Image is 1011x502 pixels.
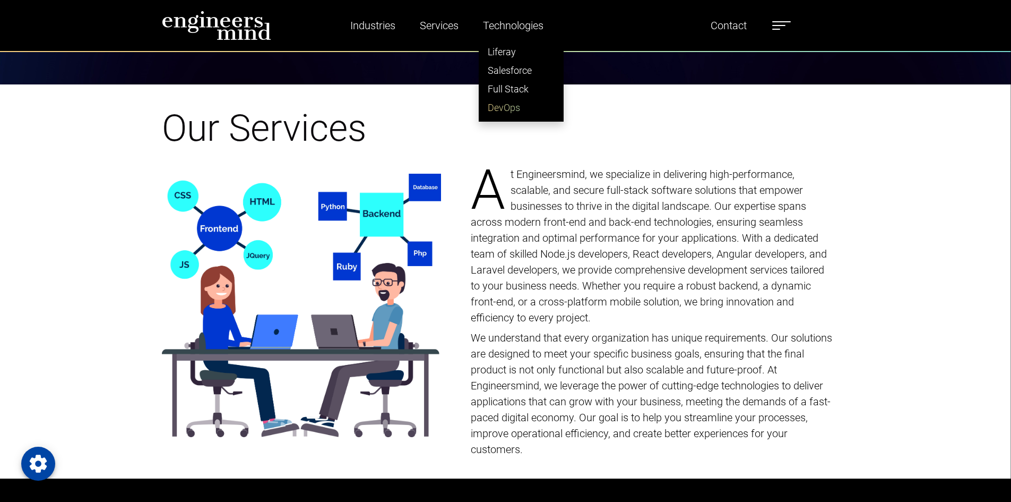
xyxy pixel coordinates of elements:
a: Full Stack [479,80,563,98]
img: overview-img [162,174,441,437]
img: logo [162,11,271,40]
a: Technologies [479,13,548,38]
p: We understand that every organization has unique requirements. Our solutions are designed to meet... [471,330,833,457]
a: Services [416,13,463,38]
a: Salesforce [479,61,563,80]
a: Liferay [479,42,563,61]
a: Industries [346,13,400,38]
ul: Industries [479,38,564,122]
p: At Engineersmind, we specialize in delivering high-performance, scalable, and secure full-stack s... [471,166,833,326]
h1: Our Services [162,106,850,150]
a: Contact [706,13,751,38]
a: DevOps [479,98,563,117]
